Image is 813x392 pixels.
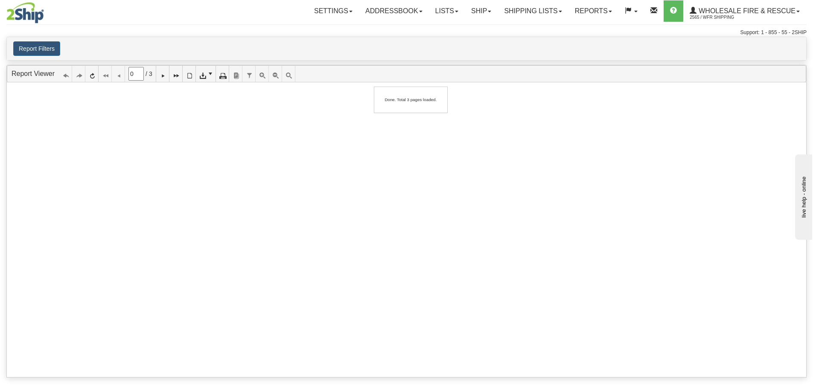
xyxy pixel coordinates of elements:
[146,70,147,78] span: /
[429,0,465,22] a: Lists
[308,0,359,22] a: Settings
[6,29,807,36] div: Support: 1 - 855 - 55 - 2SHIP
[378,91,443,108] div: Done. Total 3 pages loaded.
[12,70,55,77] a: Report Viewer
[13,41,60,56] button: Report Filters
[465,0,498,22] a: Ship
[793,152,812,239] iframe: chat widget
[359,0,429,22] a: Addressbook
[683,0,806,22] a: WHOLESALE FIRE & RESCUE 2565 / WFR Shipping
[6,7,79,14] div: live help - online
[6,2,44,23] img: logo2565.jpg
[85,66,99,82] a: Refresh
[149,70,152,78] span: 3
[156,66,169,82] a: Next Page
[498,0,568,22] a: Shipping lists
[216,66,229,82] a: Print
[196,66,216,82] a: Export
[696,7,796,15] span: WHOLESALE FIRE & RESCUE
[169,66,183,82] a: Last Page
[183,66,196,82] a: Toggle Print Preview
[690,13,754,22] span: 2565 / WFR Shipping
[568,0,618,22] a: Reports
